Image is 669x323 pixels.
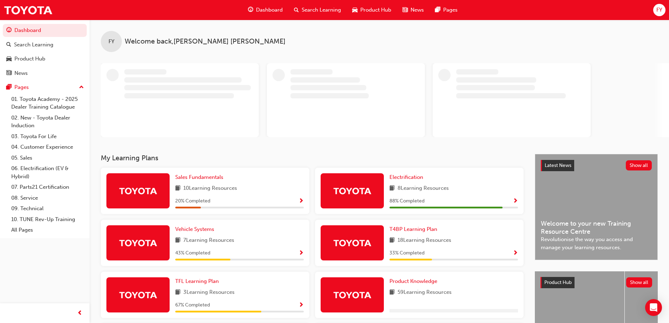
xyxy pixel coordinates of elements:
span: car-icon [6,56,12,62]
span: book-icon [175,236,181,245]
span: up-icon [79,83,84,92]
span: 88 % Completed [389,197,425,205]
span: 10 Learning Resources [183,184,237,193]
span: Sales Fundamentals [175,174,223,180]
span: FY [656,6,662,14]
span: book-icon [175,184,181,193]
button: Show Progress [299,249,304,258]
button: DashboardSearch LearningProduct HubNews [3,22,87,81]
span: 18 Learning Resources [398,236,451,245]
a: T4BP Learning Plan [389,225,440,233]
a: Dashboard [3,24,87,37]
button: Show Progress [513,249,518,258]
span: pages-icon [6,84,12,91]
span: book-icon [389,288,395,297]
a: 01. Toyota Academy - 2025 Dealer Training Catalogue [8,94,87,112]
div: Search Learning [14,41,53,49]
span: News [411,6,424,14]
span: book-icon [175,288,181,297]
a: news-iconNews [397,3,429,17]
span: Electrification [389,174,423,180]
span: TFL Learning Plan [175,278,219,284]
span: Pages [443,6,458,14]
span: car-icon [352,6,358,14]
a: Vehicle Systems [175,225,217,233]
a: Electrification [389,173,426,181]
span: book-icon [389,236,395,245]
h3: My Learning Plans [101,154,524,162]
a: TFL Learning Plan [175,277,222,285]
img: Trak [4,2,53,18]
span: Product Hub [544,279,572,285]
a: car-iconProduct Hub [347,3,397,17]
span: Show Progress [513,250,518,257]
span: 8 Learning Resources [398,184,449,193]
span: 67 % Completed [175,301,210,309]
a: 02. New - Toyota Dealer Induction [8,112,87,131]
span: guage-icon [6,27,12,34]
a: Latest NewsShow all [541,160,652,171]
span: Product Knowledge [389,278,437,284]
div: Open Intercom Messenger [645,299,662,316]
span: Product Hub [360,6,391,14]
span: Welcome to your new Training Resource Centre [541,220,652,235]
span: 3 Learning Resources [183,288,235,297]
a: 04. Customer Experience [8,142,87,153]
span: prev-icon [77,309,83,318]
span: Welcome back , [PERSON_NAME] [PERSON_NAME] [125,38,286,46]
a: Sales Fundamentals [175,173,226,181]
a: 03. Toyota For Life [8,131,87,142]
button: Show all [626,160,652,170]
span: 7 Learning Resources [183,236,234,245]
img: Trak [333,185,372,197]
a: search-iconSearch Learning [288,3,347,17]
span: news-icon [6,70,12,77]
span: Dashboard [256,6,283,14]
span: pages-icon [435,6,440,14]
div: News [14,69,28,77]
button: Pages [3,81,87,94]
img: Trak [119,237,157,249]
a: 05. Sales [8,153,87,163]
a: 10. TUNE Rev-Up Training [8,214,87,225]
span: guage-icon [248,6,253,14]
span: news-icon [402,6,408,14]
button: Show Progress [299,301,304,310]
img: Trak [119,185,157,197]
button: Show Progress [299,197,304,206]
span: Show Progress [513,198,518,205]
span: 59 Learning Resources [398,288,452,297]
div: Pages [14,83,29,91]
img: Trak [333,237,372,249]
span: 43 % Completed [175,249,210,257]
a: 08. Service [8,193,87,204]
span: book-icon [389,184,395,193]
span: FY [109,38,114,46]
a: Search Learning [3,38,87,51]
span: search-icon [294,6,299,14]
button: Show all [626,277,652,288]
a: guage-iconDashboard [242,3,288,17]
span: Latest News [545,162,571,168]
span: 20 % Completed [175,197,210,205]
a: pages-iconPages [429,3,463,17]
div: Product Hub [14,55,45,63]
span: Revolutionise the way you access and manage your learning resources. [541,235,652,251]
span: Show Progress [299,250,304,257]
a: 06. Electrification (EV & Hybrid) [8,163,87,182]
img: Trak [333,289,372,301]
a: All Pages [8,225,87,235]
button: FY [653,4,665,16]
a: Product HubShow all [540,277,652,288]
a: 09. Technical [8,203,87,214]
span: Search Learning [302,6,341,14]
span: search-icon [6,42,11,48]
span: Show Progress [299,302,304,309]
span: Show Progress [299,198,304,205]
a: News [3,67,87,80]
a: Product Hub [3,52,87,65]
a: Product Knowledge [389,277,440,285]
button: Show Progress [513,197,518,206]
